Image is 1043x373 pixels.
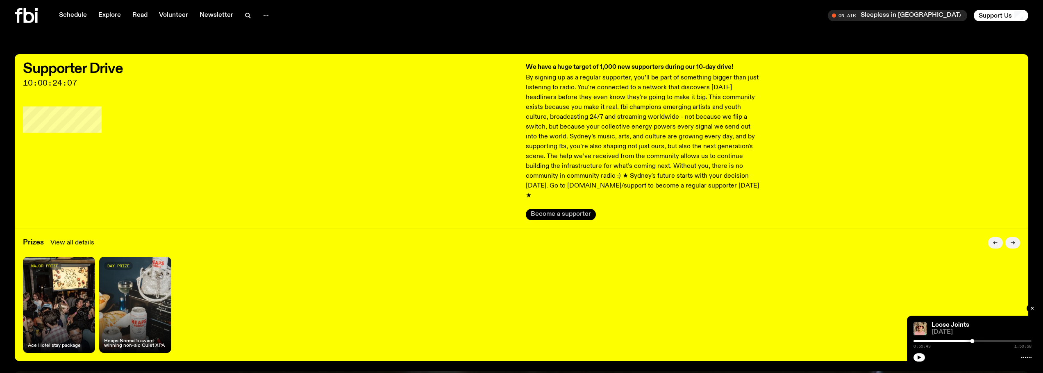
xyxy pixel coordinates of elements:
button: On AirSleepless in [GEOGRAPHIC_DATA] [828,10,967,21]
span: [DATE] [932,329,1032,335]
a: Loose Joints [932,322,969,328]
span: 10:00:24:07 [23,79,518,87]
button: Become a supporter [526,209,596,220]
a: Schedule [54,10,92,21]
h3: We have a huge target of 1,000 new supporters during our 10-day drive! [526,62,762,72]
h4: Heaps Normal's award-winning non-alc Quiet XPA [104,339,166,348]
a: View all details [50,238,94,248]
span: Support Us [979,12,1012,19]
h3: Prizes [23,239,44,246]
a: Read [127,10,152,21]
a: Newsletter [195,10,238,21]
span: 1:59:58 [1014,344,1032,348]
a: Explore [93,10,126,21]
p: By signing up as a regular supporter, you’ll be part of something bigger than just listening to r... [526,73,762,201]
h4: Ace Hotel stay package [28,344,81,348]
a: Volunteer [154,10,193,21]
span: major prize [31,264,58,268]
img: Tyson stands in front of a paperbark tree wearing orange sunglasses, a suede bucket hat and a pin... [913,322,927,335]
button: Support Us [974,10,1028,21]
span: day prize [107,264,130,268]
h2: Supporter Drive [23,62,518,75]
span: 0:59:43 [913,344,931,348]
